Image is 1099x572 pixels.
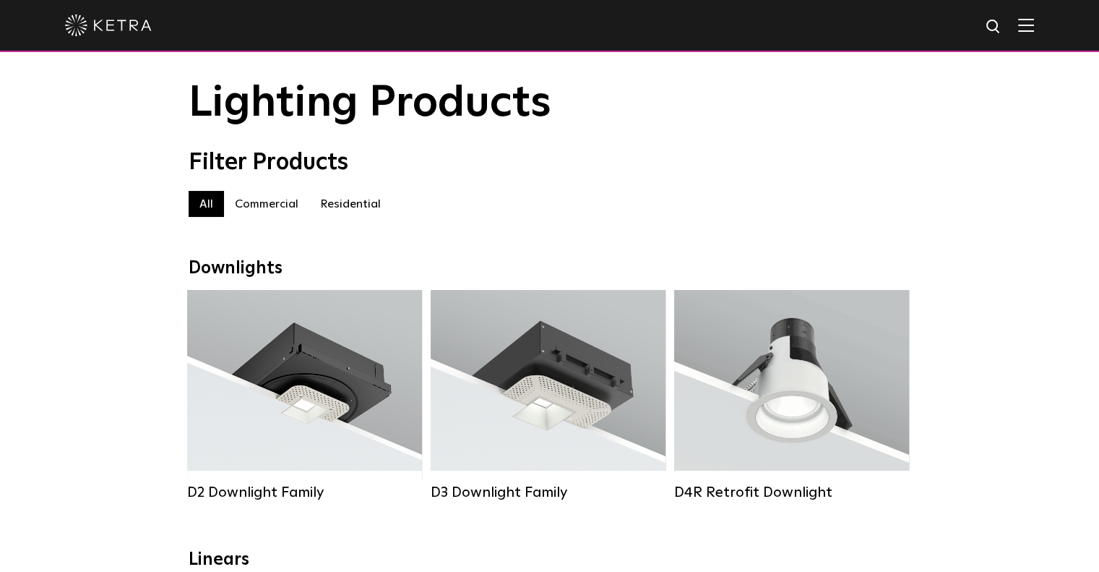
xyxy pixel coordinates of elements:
[189,550,911,571] div: Linears
[674,484,909,501] div: D4R Retrofit Downlight
[309,191,392,217] label: Residential
[431,484,665,501] div: D3 Downlight Family
[189,191,224,217] label: All
[187,484,422,501] div: D2 Downlight Family
[189,82,551,125] span: Lighting Products
[985,18,1003,36] img: search icon
[189,258,911,279] div: Downlights
[1018,18,1034,32] img: Hamburger%20Nav.svg
[189,149,911,176] div: Filter Products
[674,290,909,501] a: D4R Retrofit Downlight Lumen Output:800Colors:White / BlackBeam Angles:15° / 25° / 40° / 60°Watta...
[431,290,665,501] a: D3 Downlight Family Lumen Output:700 / 900 / 1100Colors:White / Black / Silver / Bronze / Paintab...
[224,191,309,217] label: Commercial
[187,290,422,501] a: D2 Downlight Family Lumen Output:1200Colors:White / Black / Gloss Black / Silver / Bronze / Silve...
[65,14,152,36] img: ketra-logo-2019-white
